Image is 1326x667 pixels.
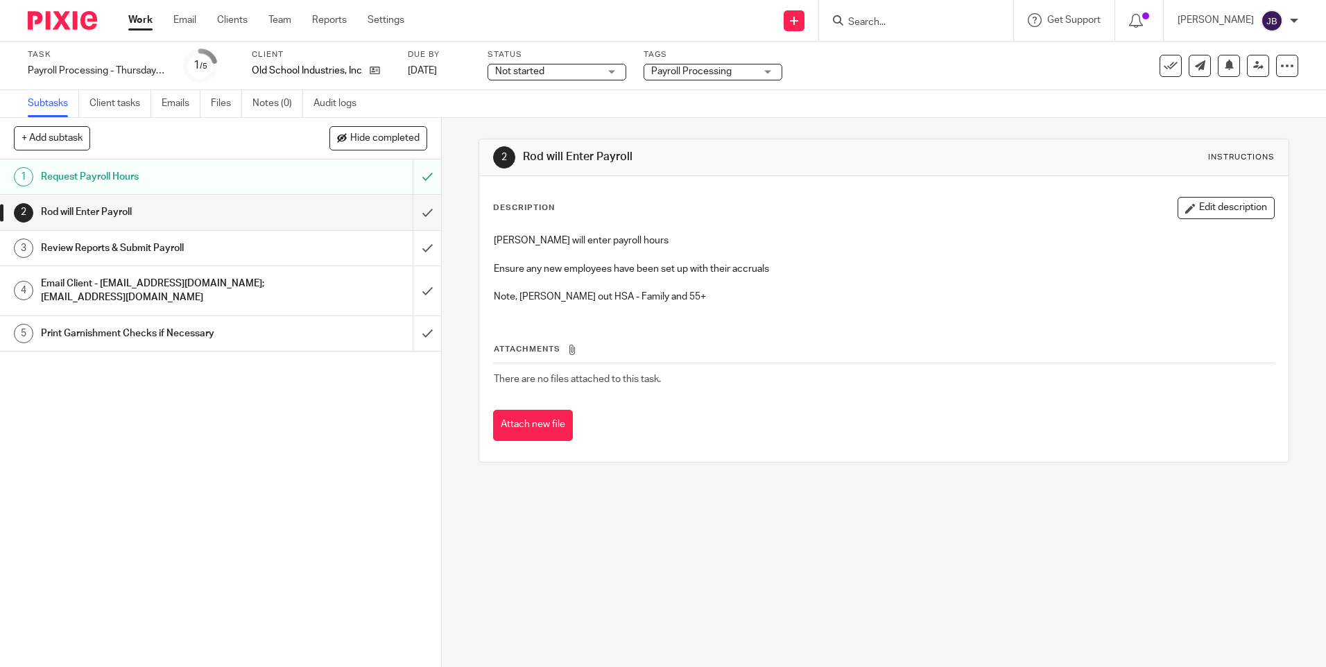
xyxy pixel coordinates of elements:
p: Old School Industries, Inc. [252,64,363,78]
img: svg%3E [1261,10,1283,32]
button: + Add subtask [14,126,90,150]
button: Attach new file [493,410,573,441]
p: Description [493,202,555,214]
h1: Print Garnishment Checks if Necessary [41,323,279,344]
a: Clients [217,13,248,27]
a: Email [173,13,196,27]
label: Tags [644,49,782,60]
a: Team [268,13,291,27]
label: Task [28,49,166,60]
a: Audit logs [313,90,367,117]
a: Files [211,90,242,117]
span: Attachments [494,345,560,353]
div: 1 [14,167,33,187]
a: Settings [368,13,404,27]
h1: Rod will Enter Payroll [41,202,279,223]
p: [PERSON_NAME] [1178,13,1254,27]
h1: Request Payroll Hours [41,166,279,187]
img: Pixie [28,11,97,30]
p: Ensure any new employees have been set up with their accruals [494,262,1273,276]
span: There are no files attached to this task. [494,374,661,384]
div: 2 [14,203,33,223]
a: Work [128,13,153,27]
div: Payroll Processing - Thursdays - Old School Industries [28,64,166,78]
button: Hide completed [329,126,427,150]
small: /5 [200,62,207,70]
span: Payroll Processing [651,67,732,76]
a: Emails [162,90,200,117]
label: Client [252,49,390,60]
span: Hide completed [350,133,420,144]
label: Status [488,49,626,60]
h1: Email Client - [EMAIL_ADDRESS][DOMAIN_NAME]; [EMAIL_ADDRESS][DOMAIN_NAME] [41,273,279,309]
div: Instructions [1208,152,1275,163]
span: Get Support [1047,15,1101,25]
h1: Rod will Enter Payroll [523,150,913,164]
div: 4 [14,281,33,300]
div: 3 [14,239,33,258]
span: Not started [495,67,544,76]
a: Notes (0) [252,90,303,117]
input: Search [847,17,972,29]
span: [DATE] [408,66,437,76]
p: [PERSON_NAME] will enter payroll hours [494,234,1273,248]
label: Due by [408,49,470,60]
div: 2 [493,146,515,168]
p: Note, [PERSON_NAME] out HSA - Family and 55+ [494,290,1273,304]
a: Reports [312,13,347,27]
div: 1 [193,58,207,73]
h1: Review Reports & Submit Payroll [41,238,279,259]
a: Subtasks [28,90,79,117]
button: Edit description [1178,197,1275,219]
div: 5 [14,324,33,343]
a: Client tasks [89,90,151,117]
